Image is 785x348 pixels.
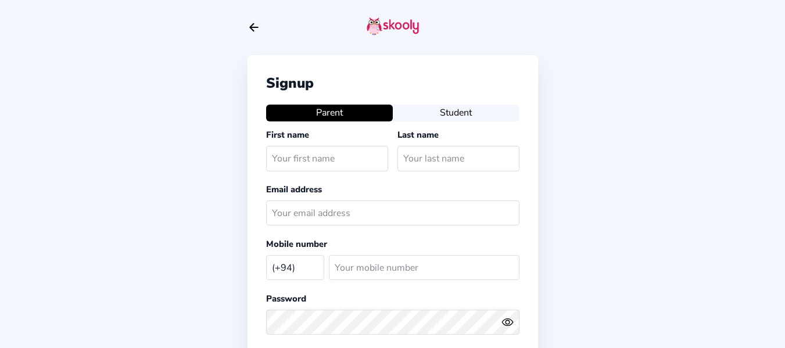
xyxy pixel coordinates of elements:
[329,255,519,280] input: Your mobile number
[266,184,322,195] label: Email address
[266,146,388,171] input: Your first name
[501,316,519,328] button: eye outlineeye off outline
[266,129,309,141] label: First name
[266,238,327,250] label: Mobile number
[266,74,519,92] div: Signup
[501,316,514,328] ion-icon: eye outline
[266,293,306,304] label: Password
[397,146,519,171] input: Your last name
[393,105,519,121] button: Student
[397,129,439,141] label: Last name
[266,105,393,121] button: Parent
[248,21,260,34] button: arrow back outline
[367,17,419,35] img: skooly-logo.png
[266,200,519,225] input: Your email address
